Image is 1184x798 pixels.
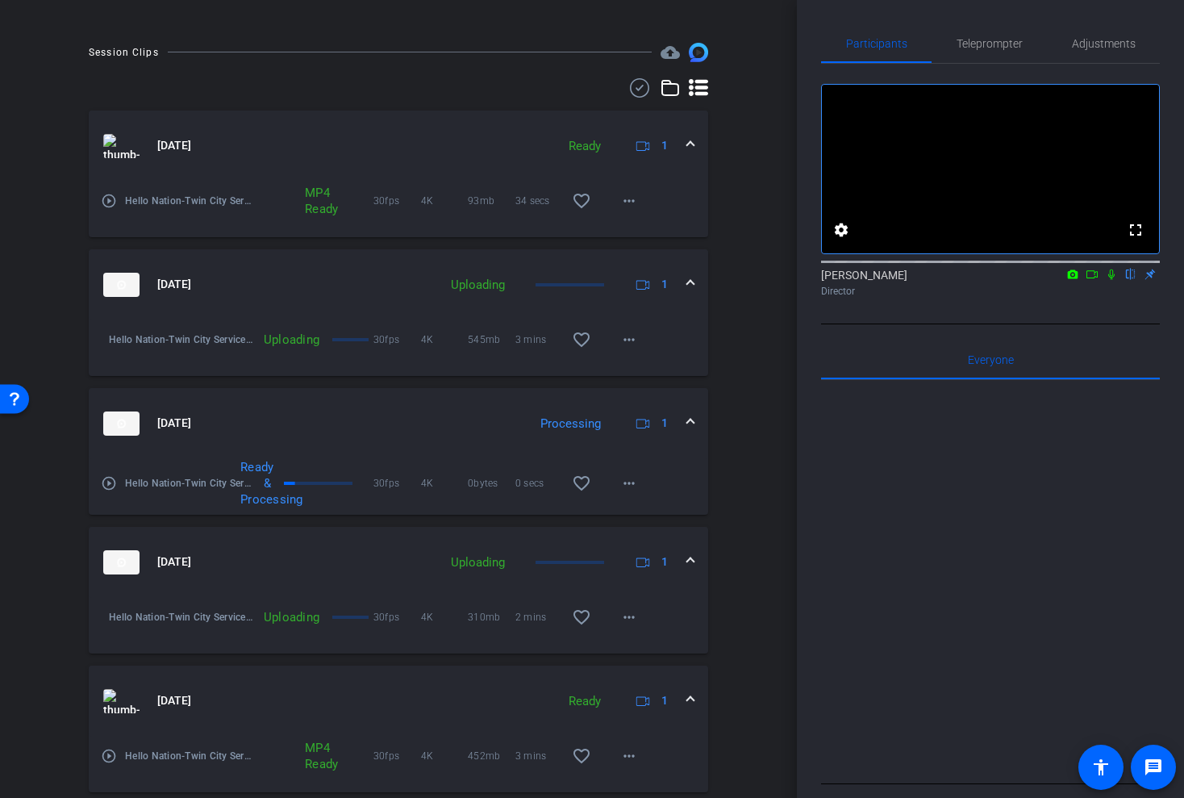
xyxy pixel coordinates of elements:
span: 452mb [468,748,515,764]
mat-icon: settings [832,220,851,240]
div: thumb-nail[DATE]Uploading1 [89,320,708,376]
div: thumb-nail[DATE]Processing1 [89,459,708,515]
div: Director [821,284,1160,299]
div: Ready [561,137,609,156]
mat-icon: flip [1121,266,1140,281]
mat-icon: play_circle_outline [101,193,117,209]
img: thumb-nail [103,134,140,158]
span: 4K [421,748,469,764]
div: MP4 Ready [297,740,332,772]
mat-icon: favorite_border [572,474,591,493]
span: 30fps [373,332,421,348]
span: 3 mins [515,748,563,764]
span: Hello Nation-Twin City Service-2025-09-03-11-14-50-913-0 [109,332,256,348]
mat-icon: favorite_border [572,191,591,211]
mat-icon: more_horiz [619,191,639,211]
span: Hello Nation-Twin City Service-2025-09-03-11-06-58-372-0 [125,748,256,764]
mat-expansion-panel-header: thumb-nail[DATE]Uploading1 [89,527,708,598]
img: thumb-nail [103,689,140,713]
div: Uploading [443,554,513,572]
mat-expansion-panel-header: thumb-nail[DATE]Ready1 [89,111,708,182]
span: 4K [421,609,469,625]
span: 4K [421,475,469,491]
span: 34 secs [515,193,563,209]
span: [DATE] [157,276,191,293]
span: 93mb [468,193,515,209]
div: Ready [561,692,609,711]
span: 30fps [373,609,421,625]
span: 3 mins [515,332,563,348]
span: Everyone [968,354,1014,366]
mat-icon: fullscreen [1126,220,1145,240]
span: Destinations for your clips [661,43,680,62]
mat-expansion-panel-header: thumb-nail[DATE]Uploading1 [89,249,708,320]
div: MP4 Ready [297,185,332,217]
div: Uploading [256,609,327,625]
span: Hello Nation-Twin City Service-2025-09-03-11-10-26-904-0 [109,609,256,625]
div: Processing [532,415,609,433]
mat-icon: more_horiz [619,608,639,627]
div: thumb-nail[DATE]Ready1 [89,737,708,792]
span: 30fps [373,193,421,209]
span: 4K [421,193,469,209]
span: [DATE] [157,415,191,432]
mat-expansion-panel-header: thumb-nail[DATE]Ready1 [89,666,708,737]
div: Ready & Processing [232,459,279,508]
mat-icon: favorite_border [572,608,591,627]
mat-icon: play_circle_outline [101,748,117,764]
div: Uploading [256,332,327,348]
span: Hello Nation-Twin City Service-2025-09-03-11-12-42-328-0 [125,475,256,491]
span: 1 [661,276,668,293]
span: Participants [846,38,907,49]
mat-icon: favorite_border [572,746,591,766]
mat-icon: message [1144,758,1163,777]
span: Adjustments [1072,38,1136,49]
div: thumb-nail[DATE]Uploading1 [89,598,708,654]
span: 0 secs [515,475,563,491]
span: [DATE] [157,137,191,154]
span: 0bytes [468,475,515,491]
mat-icon: accessibility [1091,758,1111,777]
span: 2 mins [515,609,563,625]
span: 4K [421,332,469,348]
img: thumb-nail [103,550,140,574]
span: 545mb [468,332,515,348]
span: 1 [661,554,668,570]
mat-icon: favorite_border [572,330,591,349]
span: 1 [661,137,668,154]
span: Teleprompter [957,38,1023,49]
mat-icon: play_circle_outline [101,475,117,491]
mat-icon: cloud_upload [661,43,680,62]
mat-icon: more_horiz [619,330,639,349]
span: Hello Nation-Twin City Service-2025-09-03-11-18-29-679-0 [125,193,256,209]
span: 30fps [373,748,421,764]
img: thumb-nail [103,412,140,436]
span: 310mb [468,609,515,625]
img: Session clips [689,43,708,62]
div: [PERSON_NAME] [821,267,1160,299]
div: Session Clips [89,44,159,61]
span: [DATE] [157,692,191,709]
div: Uploading [443,276,513,295]
span: 1 [661,692,668,709]
mat-expansion-panel-header: thumb-nail[DATE]Processing1 [89,388,708,459]
span: 30fps [373,475,421,491]
mat-icon: more_horiz [619,746,639,766]
span: 1 [661,415,668,432]
span: [DATE] [157,554,191,570]
div: thumb-nail[DATE]Ready1 [89,182,708,237]
mat-icon: more_horiz [619,474,639,493]
img: thumb-nail [103,273,140,297]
